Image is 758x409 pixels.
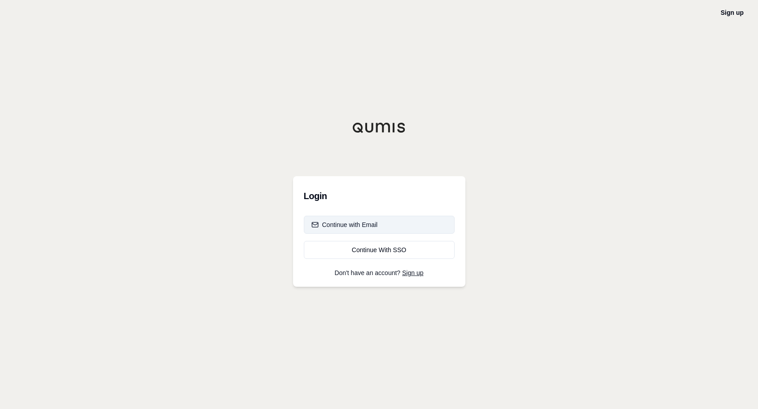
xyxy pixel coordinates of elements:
div: Continue with Email [311,220,378,229]
a: Sign up [402,269,423,276]
button: Continue with Email [304,216,455,234]
h3: Login [304,187,455,205]
a: Sign up [721,9,744,16]
a: Continue With SSO [304,241,455,259]
img: Qumis [352,122,406,133]
p: Don't have an account? [304,270,455,276]
div: Continue With SSO [311,245,447,254]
